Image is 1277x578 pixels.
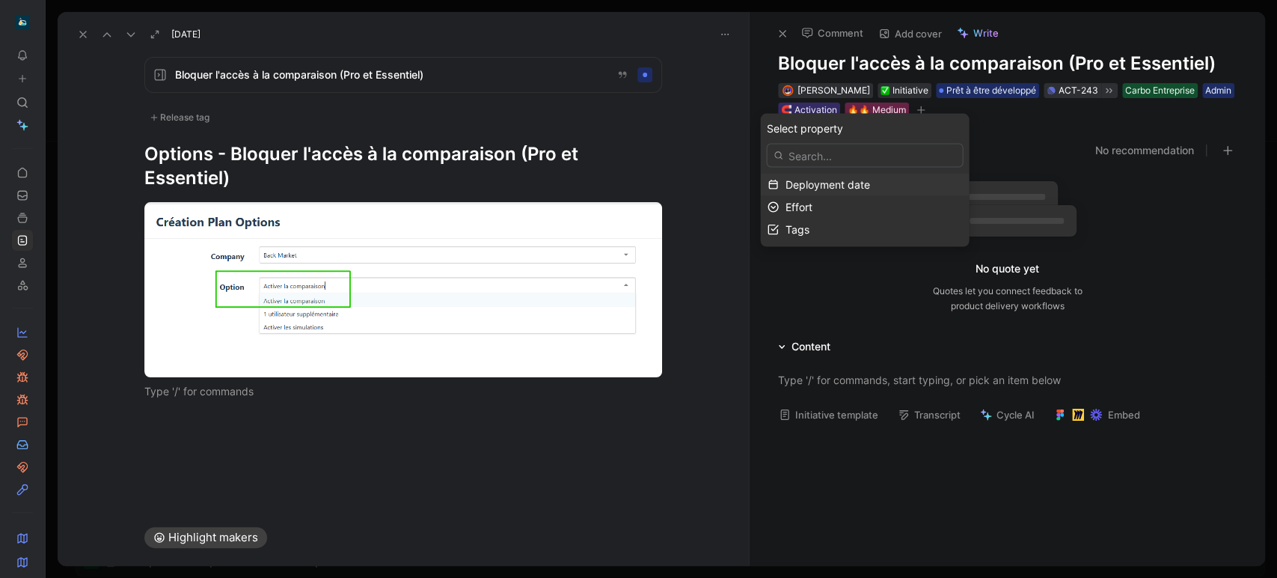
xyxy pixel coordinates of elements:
[872,23,949,44] button: Add cover
[1125,83,1195,98] div: Carbo Entreprise
[946,83,1036,98] span: Prêt à être développé
[891,404,967,425] button: Transcript
[1059,83,1098,98] div: ACT-243
[144,109,215,127] div: Release tag
[881,86,889,95] img: ✅
[781,103,837,118] div: 🧲 Activation
[772,338,836,356] div: Content
[1095,142,1194,159] button: No recommendation
[778,52,1237,76] h1: Bloquer l'accès à la comparaison (Pro et Essentiel)
[144,111,662,124] div: Release tag
[936,83,1039,98] div: Prêt à être développé
[144,142,662,190] h1: Options - Bloquer l'accès à la comparaison (Pro et Essentiel)
[171,28,200,40] span: [DATE]
[144,202,662,377] img: image.png
[973,26,999,40] span: Write
[797,85,870,96] span: [PERSON_NAME]
[144,527,267,548] button: Highlight makers
[848,103,906,118] div: 🔥🔥 Medium
[791,338,830,356] div: Content
[175,66,604,84] span: Bloquer l'accès à la comparaison (Pro et Essentiel)
[1047,404,1147,425] button: Embed
[785,178,869,191] span: Deployment date
[785,223,809,236] span: Tags
[766,120,842,138] span: Select property
[15,15,30,30] img: Carbo
[1205,83,1231,98] div: Admin
[878,83,931,98] div: ✅Initiative
[794,22,870,43] button: Comment
[12,12,33,33] button: Carbo
[950,22,1005,43] button: Write
[976,260,1039,278] div: No quote yet
[766,144,963,168] input: Search...
[881,83,928,98] div: Initiative
[785,201,812,213] span: Effort
[933,284,1082,314] div: Quotes let you connect feedback to product delivery workflows
[973,404,1041,425] button: Cycle AI
[783,86,791,94] img: avatar
[772,404,885,425] button: Initiative template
